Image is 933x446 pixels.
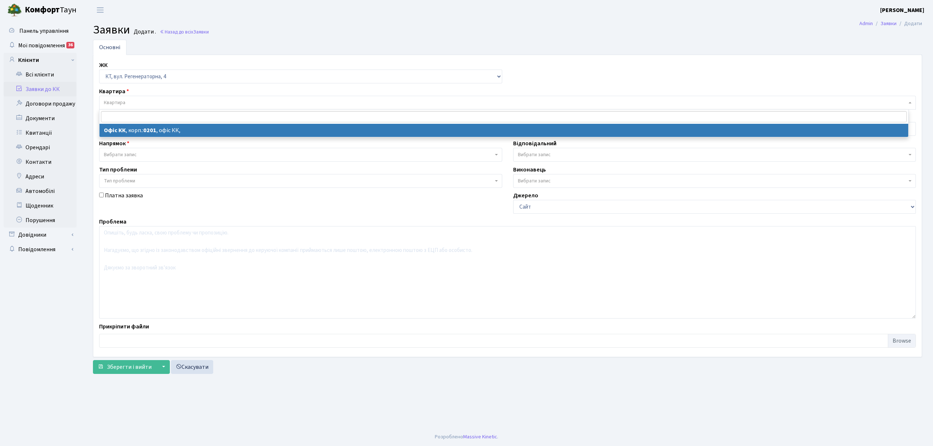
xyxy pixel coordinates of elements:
label: Виконавець [513,165,546,174]
label: ЖК [99,61,108,70]
label: Проблема [99,217,126,226]
b: Офіс КК [104,126,126,134]
label: Тип проблеми [99,165,137,174]
span: Заявки [93,21,130,38]
a: Клієнти [4,53,77,67]
a: Скасувати [171,360,213,374]
span: Панель управління [19,27,69,35]
span: Вибрати запис [104,151,137,158]
img: logo.png [7,3,22,17]
div: 36 [66,42,74,48]
nav: breadcrumb [848,16,933,31]
a: Мої повідомлення36 [4,38,77,53]
a: Щоденник [4,198,77,213]
a: Автомобілі [4,184,77,198]
a: Адреси [4,169,77,184]
a: Орендарі [4,140,77,155]
a: Панель управління [4,24,77,38]
label: Відповідальний [513,139,557,148]
a: Назад до всіхЗаявки [160,28,209,35]
b: Комфорт [25,4,60,16]
span: Заявки [193,28,209,35]
a: [PERSON_NAME] [880,6,924,15]
label: Квартира [99,87,129,96]
a: Заявки [881,20,897,27]
span: Зберегти і вийти [107,363,152,371]
small: Додати . [132,28,156,35]
span: Вибрати запис [518,151,551,158]
label: Прикріпити файли [99,322,149,331]
label: Платна заявка [105,191,143,200]
a: Договори продажу [4,96,77,111]
div: Розроблено . [435,433,498,441]
span: Квартира [104,99,125,106]
a: Довідники [4,228,77,242]
a: Основні [93,40,126,55]
a: Заявки до КК [4,82,77,96]
a: Massive Kinetic [463,433,497,441]
a: Всі клієнти [4,67,77,82]
a: Документи [4,111,77,126]
button: Переключити навігацію [91,4,109,16]
li: , корп.: , офіс КК, [99,124,908,137]
button: Зберегти і вийти [93,360,156,374]
label: Джерело [513,191,538,200]
li: Додати [897,20,922,28]
a: Admin [859,20,873,27]
a: Порушення [4,213,77,228]
a: Квитанції [4,126,77,140]
a: Контакти [4,155,77,169]
b: [PERSON_NAME] [880,6,924,14]
span: Мої повідомлення [18,42,65,50]
span: Тип проблеми [104,177,135,185]
span: Таун [25,4,77,16]
label: Напрямок [99,139,129,148]
b: 0201 [143,126,156,134]
span: Вибрати запис [518,177,551,185]
a: Повідомлення [4,242,77,257]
